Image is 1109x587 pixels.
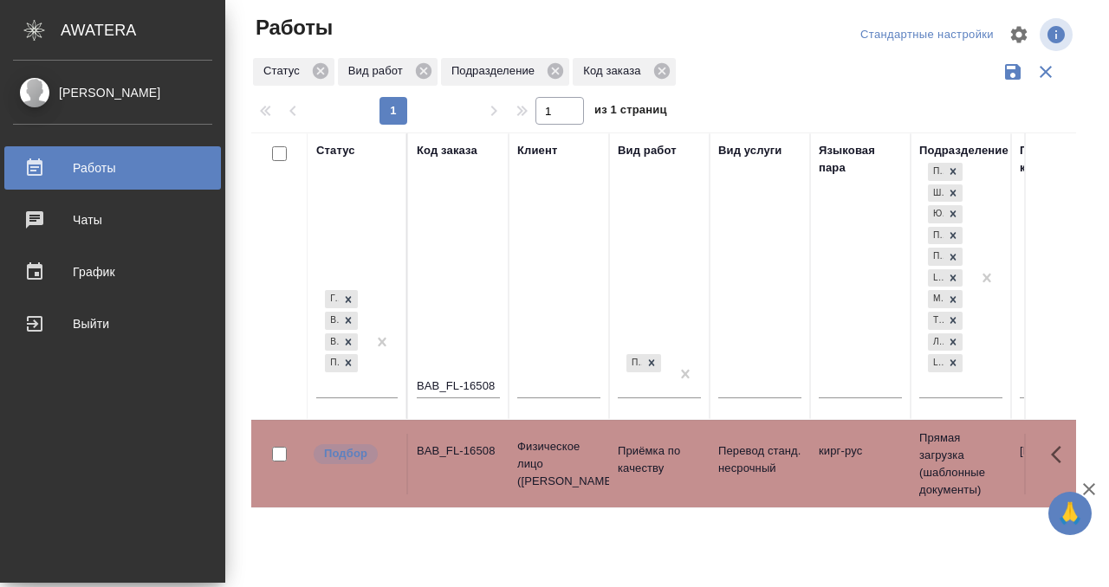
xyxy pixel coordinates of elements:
div: Можно подбирать исполнителей [312,442,398,466]
p: Подбор [324,445,367,462]
a: График [4,250,221,293]
div: Прямая загрузка (шаблонные документы), Шаблонные документы, Юридический, Проектный офис, Проектна... [926,203,964,225]
a: Выйти [4,302,221,345]
div: Локализация [928,333,944,352]
div: Вид работ [618,142,677,159]
div: Готов к работе [325,290,339,308]
div: Прямая загрузка (шаблонные документы), Шаблонные документы, Юридический, Проектный офис, Проектна... [926,161,964,183]
div: Вид услуги [718,142,782,159]
p: Физическое лицо ([PERSON_NAME]) [517,438,600,490]
div: График [13,259,212,285]
a: Работы [4,146,221,190]
div: Прямая загрузка (шаблонные документы), Шаблонные документы, Юридический, Проектный офис, Проектна... [926,288,964,310]
p: Статус [263,62,306,80]
div: Проектный офис [928,227,944,245]
div: Прямая загрузка (шаблонные документы) [928,163,944,181]
span: Работы [251,14,333,42]
button: 🙏 [1048,492,1092,535]
div: Подразделение [919,142,1008,159]
div: Проектная команда [1020,142,1103,177]
td: кирг-рус [810,434,911,494]
p: Код заказа [583,62,646,80]
button: Здесь прячутся важные кнопки [1041,434,1082,475]
div: Приёмка по качеству [625,352,663,374]
div: Юридический [928,205,944,223]
span: Посмотреть информацию [1040,18,1076,51]
div: Прямая загрузка (шаблонные документы), Шаблонные документы, Юридический, Проектный офис, Проектна... [926,332,964,353]
td: Прямая загрузка (шаблонные документы) [911,421,1011,507]
div: Готов к работе, В работе, В ожидании, Подбор [323,352,360,374]
div: Прямая загрузка (шаблонные документы), Шаблонные документы, Юридический, Проектный офис, Проектна... [926,352,964,374]
div: LocQA [928,354,944,372]
div: Прямая загрузка (шаблонные документы), Шаблонные документы, Юридический, Проектный офис, Проектна... [926,268,964,289]
span: из 1 страниц [594,100,667,125]
p: Перевод станд. несрочный [718,442,801,477]
div: Технический [928,312,944,330]
div: Клиент [517,142,557,159]
div: Работы [13,155,212,181]
div: Прямая загрузка (шаблонные документы), Шаблонные документы, Юридический, Проектный офис, Проектна... [926,310,964,332]
span: Настроить таблицу [998,14,1040,55]
div: Готов к работе, В работе, В ожидании, Подбор [323,332,360,353]
div: BAB_FL-16508 [417,442,500,460]
p: Приёмка по качеству [618,442,701,477]
p: Вид работ [348,62,409,80]
div: Медицинский [928,290,944,308]
div: В ожидании [325,333,339,352]
div: Код заказа [573,58,675,86]
div: AWATERA [61,13,225,48]
div: Чаты [13,207,212,233]
div: Прямая загрузка (шаблонные документы), Шаблонные документы, Юридический, Проектный офис, Проектна... [926,183,964,204]
div: Готов к работе, В работе, В ожидании, Подбор [323,310,360,332]
div: Готов к работе, В работе, В ожидании, Подбор [323,288,360,310]
button: Сохранить фильтры [996,55,1029,88]
div: Вид работ [338,58,438,86]
div: Выйти [13,311,212,337]
div: Статус [253,58,334,86]
div: Проектная группа [928,248,944,266]
div: Приёмка по качеству [626,354,642,372]
div: Прямая загрузка (шаблонные документы), Шаблонные документы, Юридический, Проектный офис, Проектна... [926,246,964,268]
div: [PERSON_NAME] [13,83,212,102]
div: В работе [325,312,339,330]
span: 🙏 [1055,495,1085,532]
div: Подбор [325,354,339,372]
div: Код заказа [417,142,477,159]
button: Сбросить фильтры [1029,55,1062,88]
div: Языковая пара [819,142,902,177]
div: LegalQA [928,269,944,287]
div: Шаблонные документы [928,184,944,203]
div: Подразделение [441,58,569,86]
div: Прямая загрузка (шаблонные документы), Шаблонные документы, Юридический, Проектный офис, Проектна... [926,225,964,247]
div: Статус [316,142,355,159]
p: Подразделение [451,62,541,80]
div: split button [856,22,998,48]
a: Чаты [4,198,221,242]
